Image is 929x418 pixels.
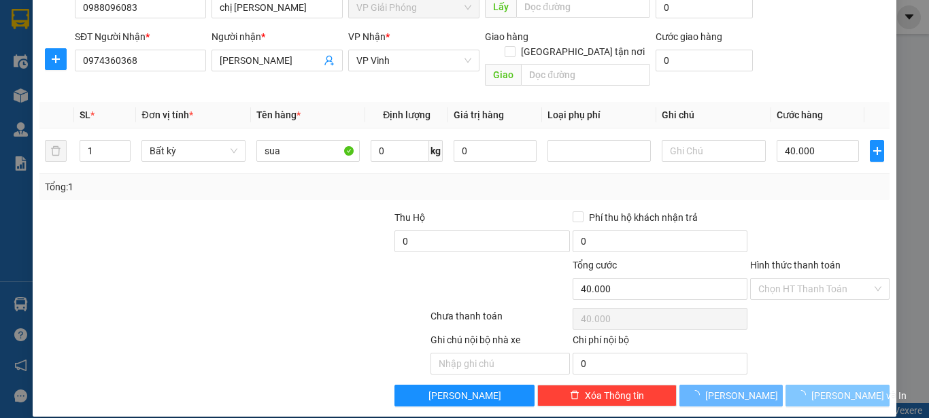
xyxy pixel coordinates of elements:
[521,64,650,86] input: Dọc đường
[428,388,501,403] span: [PERSON_NAME]
[45,140,67,162] button: delete
[429,140,443,162] span: kg
[537,385,677,406] button: deleteXóa Thông tin
[516,44,650,59] span: [GEOGRAPHIC_DATA] tận nơi
[777,109,823,120] span: Cước hàng
[871,145,883,156] span: plus
[585,388,644,403] span: Xóa Thông tin
[430,353,570,375] input: Nhập ghi chú
[80,109,90,120] span: SL
[570,390,579,401] span: delete
[485,64,521,86] span: Giao
[656,50,753,71] input: Cước giao hàng
[127,33,569,50] li: [PERSON_NAME], [PERSON_NAME]
[662,140,765,162] input: Ghi Chú
[485,31,528,42] span: Giao hàng
[573,260,617,271] span: Tổng cước
[796,390,811,400] span: loading
[394,385,534,406] button: [PERSON_NAME]
[383,109,430,120] span: Định lượng
[75,29,206,44] div: SĐT Người Nhận
[348,31,386,42] span: VP Nhận
[454,109,504,120] span: Giá trị hàng
[150,141,237,161] span: Bất kỳ
[454,140,537,162] input: 0
[17,17,85,85] img: logo.jpg
[141,109,192,120] span: Đơn vị tính
[584,210,703,225] span: Phí thu hộ khách nhận trả
[690,390,705,400] span: loading
[786,385,890,406] button: [PERSON_NAME] và In
[542,102,656,128] th: Loại phụ phí
[45,48,67,70] button: plus
[811,388,907,403] span: [PERSON_NAME] và In
[750,260,841,271] label: Hình thức thanh toán
[656,102,771,128] th: Ghi chú
[17,99,182,121] b: GỬI : VP Giải Phóng
[127,50,569,67] li: Hotline: 02386655777, 02462925925, 0944789456
[394,212,425,223] span: Thu Hộ
[256,140,360,162] input: VD: Bàn, Ghế
[429,309,571,332] div: Chưa thanh toán
[324,55,335,66] span: user-add
[870,140,884,162] button: plus
[46,54,66,65] span: plus
[705,388,778,403] span: [PERSON_NAME]
[256,109,301,120] span: Tên hàng
[573,332,747,353] div: Chi phí nội bộ
[656,31,722,42] label: Cước giao hàng
[212,29,343,44] div: Người nhận
[356,50,471,71] span: VP Vinh
[679,385,783,406] button: [PERSON_NAME]
[45,179,360,194] div: Tổng: 1
[430,332,570,353] div: Ghi chú nội bộ nhà xe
